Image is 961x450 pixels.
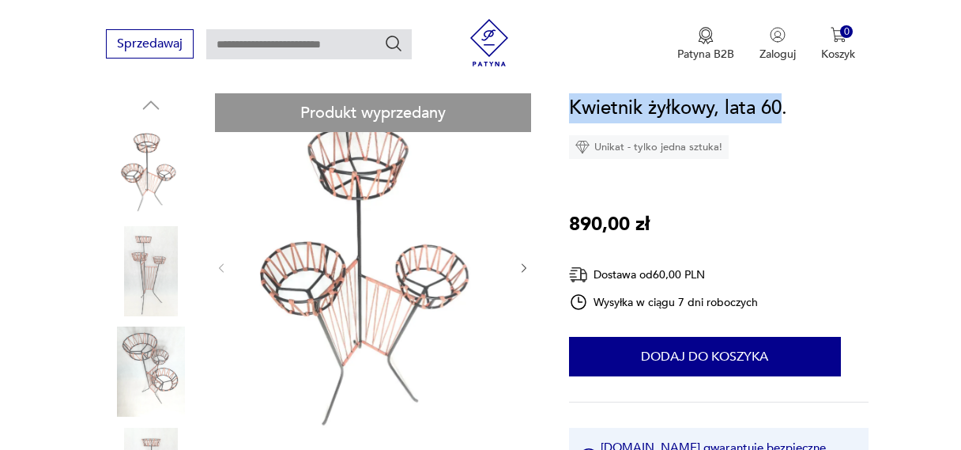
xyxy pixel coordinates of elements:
[821,47,855,62] p: Koszyk
[106,226,196,316] img: Zdjęcie produktu Kwietnik żyłkowy, lata 60.
[384,34,403,53] button: Szukaj
[569,265,588,285] img: Ikona dostawy
[569,337,841,376] button: Dodaj do koszyka
[821,27,855,62] button: 0Koszyk
[569,135,729,159] div: Unikat - tylko jedna sztuka!
[106,40,194,51] a: Sprzedawaj
[677,27,734,62] button: Patyna B2B
[575,140,590,154] img: Ikona diamentu
[569,210,650,240] p: 890,00 zł
[677,27,734,62] a: Ikona medaluPatyna B2B
[569,265,759,285] div: Dostawa od 60,00 PLN
[770,27,786,43] img: Ikonka użytkownika
[465,19,513,66] img: Patyna - sklep z meblami i dekoracjami vintage
[215,93,531,132] div: Produkt wyprzedany
[243,93,502,441] img: Zdjęcie produktu Kwietnik żyłkowy, lata 60.
[677,47,734,62] p: Patyna B2B
[106,125,196,215] img: Zdjęcie produktu Kwietnik żyłkowy, lata 60.
[569,293,759,312] div: Wysyłka w ciągu 7 dni roboczych
[106,29,194,59] button: Sprzedawaj
[106,327,196,417] img: Zdjęcie produktu Kwietnik żyłkowy, lata 60.
[840,25,854,39] div: 0
[831,27,846,43] img: Ikona koszyka
[759,27,796,62] button: Zaloguj
[569,93,787,123] h1: Kwietnik żyłkowy, lata 60.
[698,27,714,44] img: Ikona medalu
[759,47,796,62] p: Zaloguj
